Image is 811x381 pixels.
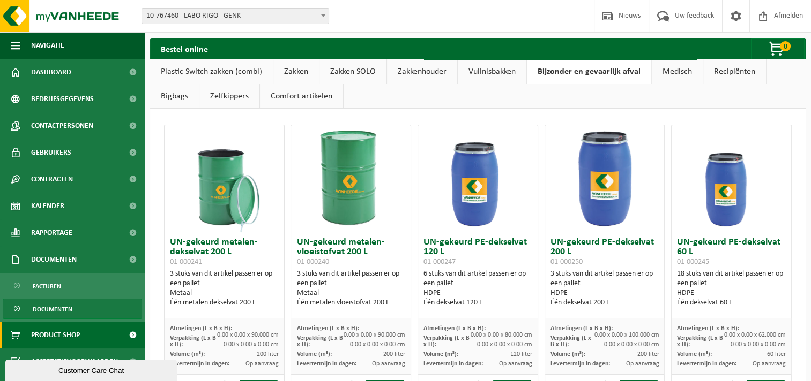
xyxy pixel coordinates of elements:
[423,288,532,298] div: HDPE
[423,325,486,332] span: Afmetingen (L x B x H):
[423,258,456,266] span: 01-000247
[499,361,532,367] span: Op aanvraag
[31,112,93,139] span: Contactpersonen
[550,258,583,266] span: 01-000250
[296,238,405,266] h3: UN-gekeurd metalen-vloeistofvat 200 L
[245,361,279,367] span: Op aanvraag
[550,298,659,308] div: Één dekselvat 200 L
[677,269,786,308] div: 18 stuks van dit artikel passen er op een pallet
[31,139,71,166] span: Gebruikers
[423,269,532,308] div: 6 stuks van dit artikel passen er op een pallet
[170,288,279,298] div: Metaal
[31,32,64,59] span: Navigatie
[677,361,736,367] span: Levertermijn in dagen:
[150,38,219,59] h2: Bestel online
[296,269,405,308] div: 3 stuks van dit artikel passen er op een pallet
[296,258,329,266] span: 01-000240
[604,341,659,348] span: 0.00 x 0.00 x 0.00 cm
[31,219,72,246] span: Rapportage
[296,351,331,357] span: Volume (m³):
[31,86,94,112] span: Bedrijfsgegevens
[677,325,739,332] span: Afmetingen (L x B x H):
[751,38,805,59] button: 0
[677,351,712,357] span: Volume (m³):
[423,238,532,266] h3: UN-gekeurd PE-dekselvat 120 L
[319,59,386,84] a: Zakken SOLO
[199,84,259,109] a: Zelfkippers
[677,335,723,348] span: Verpakking (L x B x H):
[31,348,118,375] span: Acceptatievoorwaarden
[170,269,279,308] div: 3 stuks van dit artikel passen er op een pallet
[550,361,610,367] span: Levertermijn in dagen:
[510,351,532,357] span: 120 liter
[372,361,405,367] span: Op aanvraag
[296,361,356,367] span: Levertermijn in dagen:
[33,276,61,296] span: Facturen
[423,335,470,348] span: Verpakking (L x B x H):
[550,335,591,348] span: Verpakking (L x B x H):
[677,258,709,266] span: 01-000245
[5,357,179,381] iframe: chat widget
[142,9,329,24] span: 10-767460 - LABO RIGO - GENK
[170,351,205,357] span: Volume (m³):
[458,59,526,84] a: Vuilnisbakken
[296,325,359,332] span: Afmetingen (L x B x H):
[423,351,458,357] span: Volume (m³):
[170,125,278,232] img: 01-000241
[33,299,72,319] span: Documenten
[423,298,532,308] div: Één dekselvat 120 L
[637,351,659,357] span: 200 liter
[527,59,651,84] a: Bijzonder en gevaarlijk afval
[423,361,483,367] span: Levertermijn in dagen:
[31,166,73,193] span: Contracten
[550,238,659,266] h3: UN-gekeurd PE-dekselvat 200 L
[150,84,199,109] a: Bigbags
[170,258,202,266] span: 01-000241
[780,41,791,51] span: 0
[224,341,279,348] span: 0.00 x 0.00 x 0.00 cm
[217,332,279,338] span: 0.00 x 0.00 x 90.000 cm
[703,59,766,84] a: Recipiënten
[296,298,405,308] div: Één metalen vloeistofvat 200 L
[471,332,532,338] span: 0.00 x 0.00 x 80.000 cm
[724,332,786,338] span: 0.00 x 0.00 x 62.000 cm
[31,59,71,86] span: Dashboard
[31,246,77,273] span: Documenten
[477,341,532,348] span: 0.00 x 0.00 x 0.00 cm
[296,288,405,298] div: Metaal
[753,361,786,367] span: Op aanvraag
[142,8,329,24] span: 10-767460 - LABO RIGO - GENK
[3,299,142,319] a: Documenten
[150,59,273,84] a: Plastic Switch zakken (combi)
[170,325,232,332] span: Afmetingen (L x B x H):
[350,341,405,348] span: 0.00 x 0.00 x 0.00 cm
[626,361,659,367] span: Op aanvraag
[677,238,786,266] h3: UN-gekeurd PE-dekselvat 60 L
[424,125,531,232] img: 01-000247
[170,335,216,348] span: Verpakking (L x B x H):
[731,341,786,348] span: 0.00 x 0.00 x 0.00 cm
[677,298,786,308] div: Één dekselvat 60 L
[257,351,279,357] span: 200 liter
[594,332,659,338] span: 0.00 x 0.00 x 100.000 cm
[3,276,142,296] a: Facturen
[273,59,319,84] a: Zakken
[652,59,703,84] a: Medisch
[170,298,279,308] div: Één metalen dekselvat 200 L
[551,125,658,232] img: 01-000250
[387,59,457,84] a: Zakkenhouder
[170,361,229,367] span: Levertermijn in dagen:
[550,288,659,298] div: HDPE
[297,125,405,232] img: 01-000240
[677,288,786,298] div: HDPE
[383,351,405,357] span: 200 liter
[678,125,785,232] img: 01-000245
[550,351,585,357] span: Volume (m³):
[767,351,786,357] span: 60 liter
[550,325,613,332] span: Afmetingen (L x B x H):
[31,322,80,348] span: Product Shop
[550,269,659,308] div: 3 stuks van dit artikel passen er op een pallet
[296,335,343,348] span: Verpakking (L x B x H):
[260,84,343,109] a: Comfort artikelen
